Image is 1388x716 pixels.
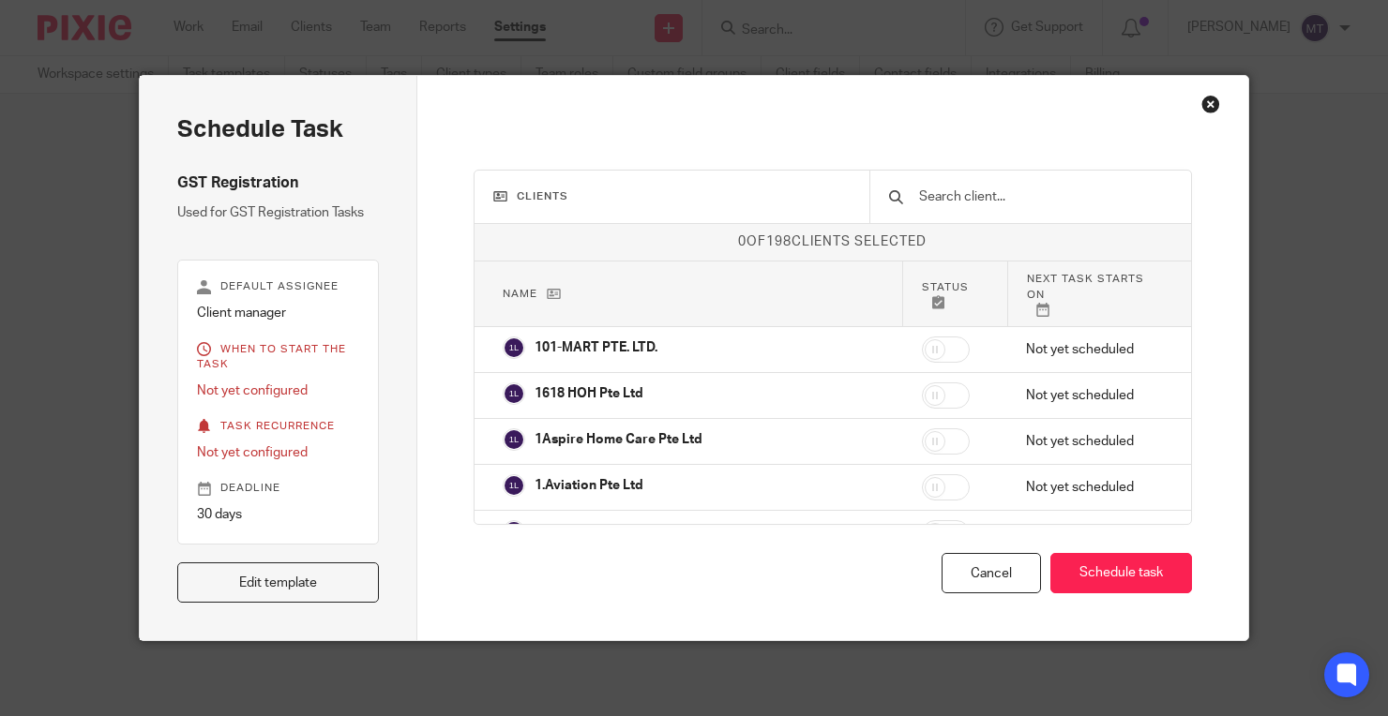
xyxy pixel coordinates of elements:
[503,336,525,359] img: svg%3E
[197,279,359,294] p: Default assignee
[535,476,643,495] p: 1.Aviation Pte Ltd
[738,235,747,248] span: 0
[1026,386,1163,405] p: Not yet scheduled
[535,384,643,403] p: 1618 HOH Pte Ltd
[1026,432,1163,451] p: Not yet scheduled
[1026,524,1163,543] p: Not yet scheduled
[535,338,657,357] p: 101-MART PTE. LTD.
[503,428,525,451] img: svg%3E
[942,553,1041,593] div: Cancel
[503,474,525,497] img: svg%3E
[493,189,852,204] h3: Clients
[475,232,1192,251] p: of clients selected
[197,381,359,400] p: Not yet configured
[1050,553,1192,593] button: Schedule task
[197,304,359,322] p: Client manager
[197,342,359,372] p: When to start the task
[197,419,359,434] p: Task recurrence
[177,113,379,145] h2: Schedule task
[535,430,702,449] p: 1Aspire Home Care Pte Ltd
[766,235,792,248] span: 198
[1026,340,1163,359] p: Not yet scheduled
[197,443,359,462] p: Not yet configured
[177,203,379,222] p: Used for GST Registration Tasks
[197,481,359,496] p: Deadline
[1201,95,1220,113] div: Close this dialog window
[503,382,525,405] img: svg%3E
[177,562,379,603] a: Edit template
[1027,271,1163,317] p: Next task starts on
[503,520,525,543] img: svg%3E
[535,522,699,541] p: AC Meridian PWCP Pte Ltd
[503,286,884,302] p: Name
[177,173,379,193] h4: GST Registration
[1026,478,1163,497] p: Not yet scheduled
[917,186,1172,207] input: Search client...
[197,505,359,524] p: 30 days
[922,279,988,309] p: Status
